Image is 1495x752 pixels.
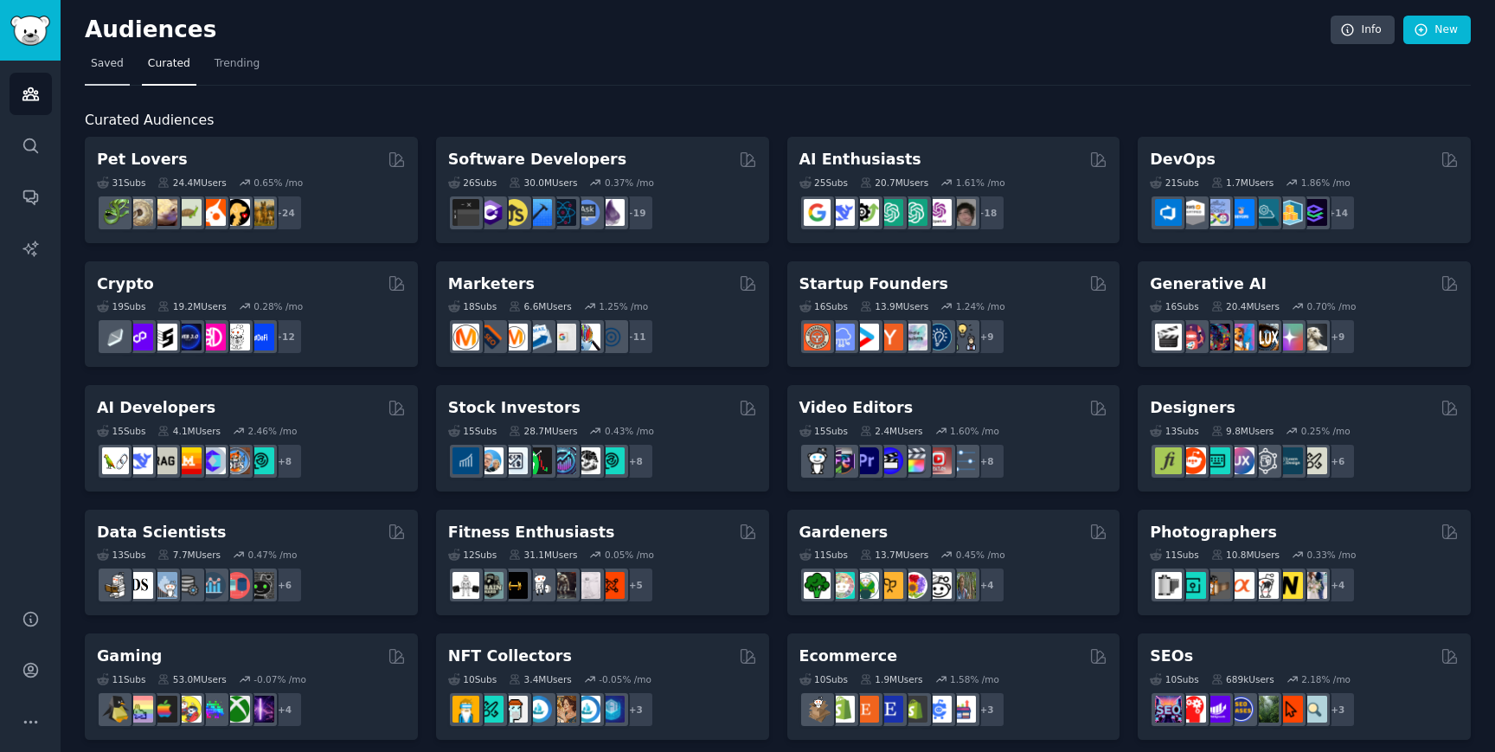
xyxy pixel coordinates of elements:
div: 21 Sub s [1150,177,1198,189]
h2: Audiences [85,16,1331,44]
img: Trading [525,447,552,474]
img: Emailmarketing [525,324,552,350]
img: OpenSeaNFT [525,696,552,723]
div: + 11 [618,318,654,355]
div: 4.1M Users [157,425,221,437]
div: 1.58 % /mo [950,673,999,685]
div: + 8 [266,443,303,479]
span: Saved [91,56,124,72]
div: + 9 [1319,318,1356,355]
h2: Gaming [97,646,162,667]
img: azuredevops [1155,199,1182,226]
img: FluxAI [1252,324,1279,350]
div: 11 Sub s [1150,549,1198,561]
div: 2.4M Users [860,425,923,437]
img: seogrowth [1203,696,1230,723]
div: 13 Sub s [1150,425,1198,437]
img: StocksAndTrading [549,447,576,474]
div: 15 Sub s [799,425,848,437]
img: UX_Design [1300,447,1327,474]
img: Youtubevideo [925,447,952,474]
img: GoogleGeminiAI [804,199,831,226]
img: defi_ [247,324,274,350]
img: NFTMarketplace [477,696,504,723]
div: + 9 [969,318,1005,355]
div: 18 Sub s [448,300,497,312]
img: SaaS [828,324,855,350]
img: GymMotivation [477,572,504,599]
a: New [1403,16,1471,45]
img: learndesign [1276,447,1303,474]
img: ballpython [126,199,153,226]
img: GummySearch logo [10,16,50,46]
img: elixir [598,199,625,226]
img: Nikon [1276,572,1303,599]
div: 28.7M Users [509,425,577,437]
img: The_SEO [1300,696,1327,723]
img: learnjavascript [501,199,528,226]
img: ArtificalIntelligence [949,199,976,226]
div: 0.33 % /mo [1306,549,1356,561]
img: UXDesign [1228,447,1254,474]
img: flowers [901,572,927,599]
img: typography [1155,447,1182,474]
span: Trending [215,56,260,72]
img: startup [852,324,879,350]
img: growmybusiness [949,324,976,350]
img: fitness30plus [549,572,576,599]
div: + 6 [1319,443,1356,479]
div: + 3 [969,691,1005,728]
div: 30.0M Users [509,177,577,189]
img: GardenersWorld [949,572,976,599]
a: Trending [209,50,266,86]
img: platformengineering [1252,199,1279,226]
img: ecommerce_growth [949,696,976,723]
img: gopro [804,447,831,474]
div: 16 Sub s [1150,300,1198,312]
img: CryptoNews [223,324,250,350]
img: Etsy [852,696,879,723]
img: CozyGamers [126,696,153,723]
img: XboxGamers [223,696,250,723]
div: 53.0M Users [157,673,226,685]
img: ethfinance [102,324,129,350]
div: 11 Sub s [97,673,145,685]
img: logodesign [1179,447,1206,474]
img: aivideo [1155,324,1182,350]
h2: Data Scientists [97,522,226,543]
div: 6.6M Users [509,300,572,312]
h2: Marketers [448,273,535,295]
img: UrbanGardening [925,572,952,599]
img: shopify [828,696,855,723]
img: dividends [452,447,479,474]
img: weightroom [525,572,552,599]
div: 0.45 % /mo [956,549,1005,561]
div: 10 Sub s [448,673,497,685]
img: personaltraining [598,572,625,599]
img: Forex [501,447,528,474]
img: EntrepreneurRideAlong [804,324,831,350]
img: vegetablegardening [804,572,831,599]
img: DreamBooth [1300,324,1327,350]
span: Curated [148,56,190,72]
div: 9.8M Users [1211,425,1274,437]
h2: Ecommerce [799,646,898,667]
img: NFTExchange [452,696,479,723]
img: AItoolsCatalog [852,199,879,226]
img: Entrepreneurship [925,324,952,350]
img: iOSProgramming [525,199,552,226]
img: gamers [199,696,226,723]
div: 25 Sub s [799,177,848,189]
h2: Crypto [97,273,154,295]
h2: DevOps [1150,149,1216,170]
div: 13 Sub s [97,549,145,561]
div: 1.60 % /mo [950,425,999,437]
div: + 12 [266,318,303,355]
img: AskMarketing [501,324,528,350]
div: 2.18 % /mo [1301,673,1351,685]
img: analytics [199,572,226,599]
img: swingtrading [574,447,600,474]
h2: Video Editors [799,397,914,419]
img: DeepSeek [828,199,855,226]
div: 0.43 % /mo [605,425,654,437]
